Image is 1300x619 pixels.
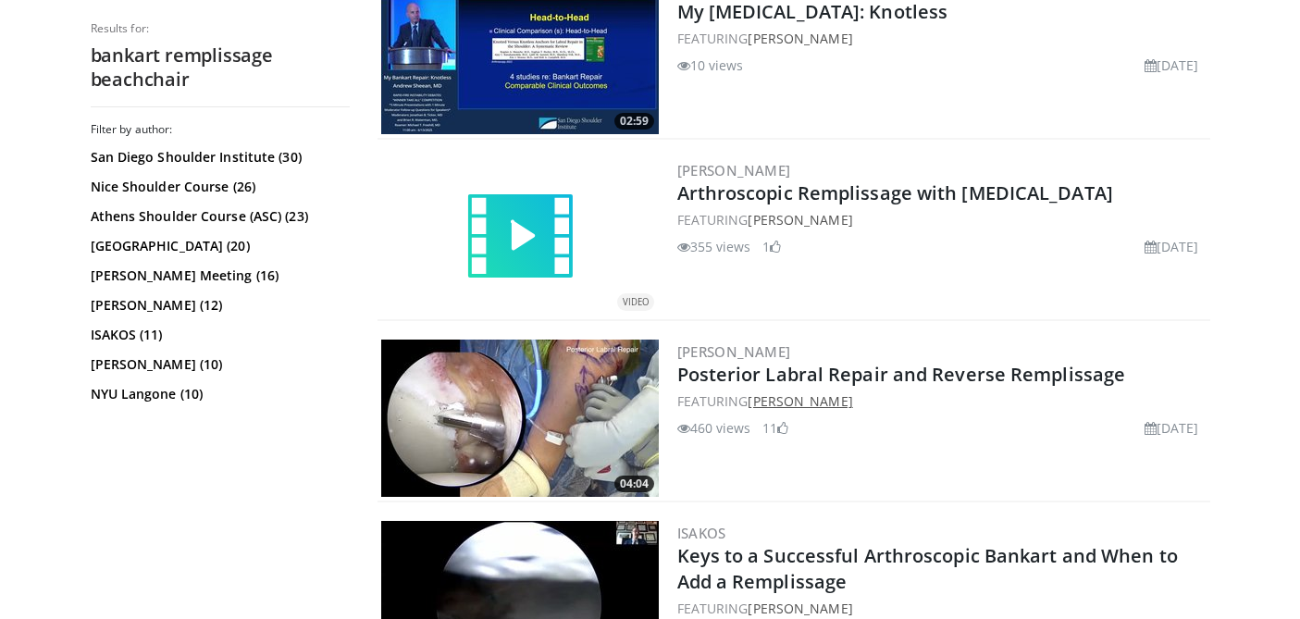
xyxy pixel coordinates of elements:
[91,237,345,255] a: [GEOGRAPHIC_DATA] (20)
[748,392,852,410] a: [PERSON_NAME]
[677,599,1207,618] div: FEATURING
[91,326,345,344] a: ISAKOS (11)
[762,237,781,256] li: 1
[614,476,654,492] span: 04:04
[677,524,726,542] a: ISAKOS
[677,418,751,438] li: 460 views
[91,43,350,92] h2: bankart remplissage beachchair
[748,211,852,229] a: [PERSON_NAME]
[677,29,1207,48] div: FEATURING
[91,178,345,196] a: Nice Shoulder Course (26)
[91,296,345,315] a: [PERSON_NAME] (12)
[91,21,350,36] p: Results for:
[91,207,345,226] a: Athens Shoulder Course (ASC) (23)
[677,543,1178,594] a: Keys to a Successful Arthroscopic Bankart and When to Add a Remplissage
[91,266,345,285] a: [PERSON_NAME] Meeting (16)
[677,161,791,180] a: [PERSON_NAME]
[677,237,751,256] li: 355 views
[623,296,649,308] small: VIDEO
[381,340,659,497] img: 6440c6e0-ba58-4209-981d-a048b277fbea.300x170_q85_crop-smart_upscale.jpg
[1145,418,1199,438] li: [DATE]
[677,391,1207,411] div: FEATURING
[91,122,350,137] h3: Filter by author:
[381,340,659,497] a: 04:04
[464,181,576,292] img: video.svg
[677,342,791,361] a: [PERSON_NAME]
[381,181,659,292] a: VIDEO
[1145,237,1199,256] li: [DATE]
[762,418,788,438] li: 11
[677,180,1113,205] a: Arthroscopic Remplissage with [MEDICAL_DATA]
[91,148,345,167] a: San Diego Shoulder Institute (30)
[614,113,654,130] span: 02:59
[748,30,852,47] a: [PERSON_NAME]
[677,56,744,75] li: 10 views
[677,362,1126,387] a: Posterior Labral Repair and Reverse Remplissage
[1145,56,1199,75] li: [DATE]
[677,210,1207,229] div: FEATURING
[748,600,852,617] a: [PERSON_NAME]
[91,355,345,374] a: [PERSON_NAME] (10)
[91,385,345,403] a: NYU Langone (10)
